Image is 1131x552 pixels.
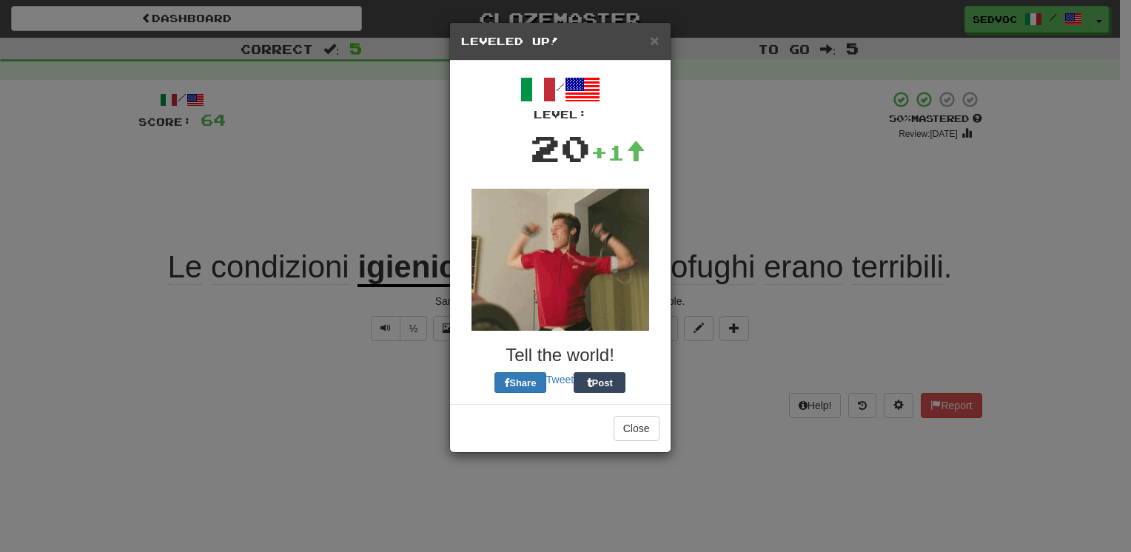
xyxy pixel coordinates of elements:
[530,122,591,174] div: 20
[471,189,649,331] img: brad-pitt-eabb8484b0e72233b60fc33baaf1d28f9aa3c16dec737e05e85ed672bd245bc1.gif
[650,33,659,48] button: Close
[461,107,660,122] div: Level:
[574,372,625,393] button: Post
[614,416,660,441] button: Close
[461,72,660,122] div: /
[494,372,546,393] button: Share
[461,346,660,365] h3: Tell the world!
[650,32,659,49] span: ×
[591,138,645,167] div: +1
[461,34,660,49] h5: Leveled Up!
[546,374,574,386] a: Tweet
